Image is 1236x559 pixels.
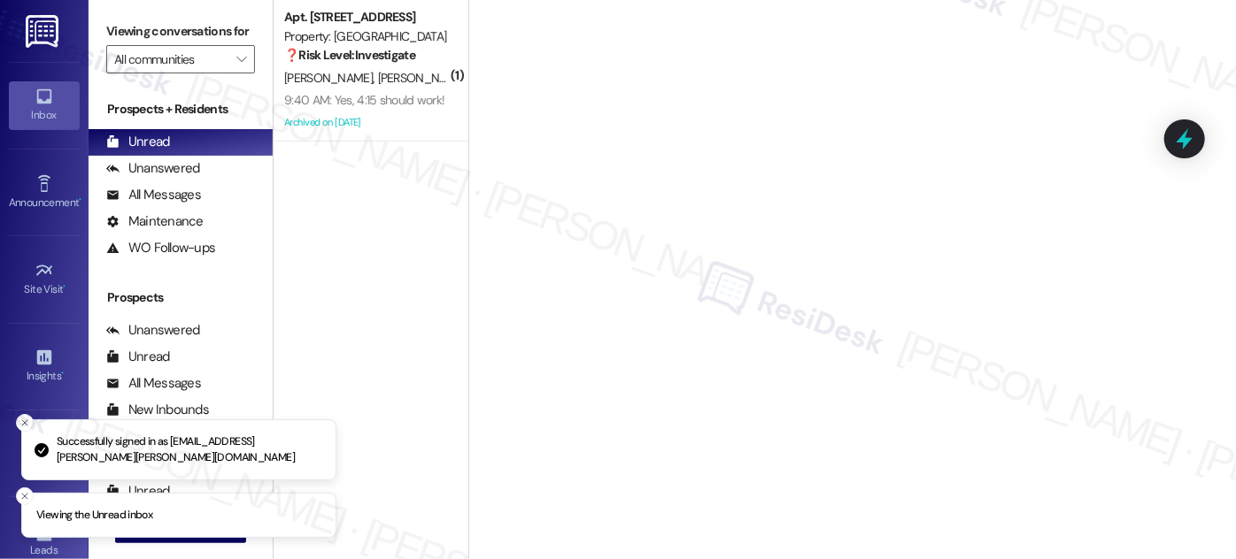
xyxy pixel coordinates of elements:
[9,256,80,303] a: Site Visit •
[89,288,273,307] div: Prospects
[61,367,64,379] span: •
[36,508,152,524] p: Viewing the Unread inbox
[16,487,34,505] button: Close toast
[106,374,201,393] div: All Messages
[106,18,255,45] label: Viewing conversations for
[106,321,200,340] div: Unanswered
[9,342,80,390] a: Insights •
[106,186,201,204] div: All Messages
[57,434,321,465] p: Successfully signed in as [EMAIL_ADDRESS][PERSON_NAME][PERSON_NAME][DOMAIN_NAME]
[284,92,444,108] div: 9:40 AM: Yes, 4:15 should work!
[284,8,448,27] div: Apt. [STREET_ADDRESS]
[284,27,448,46] div: Property: [GEOGRAPHIC_DATA]
[106,159,200,178] div: Unanswered
[89,100,273,119] div: Prospects + Residents
[9,429,80,477] a: Buildings
[282,111,450,134] div: Archived on [DATE]
[378,70,467,86] span: [PERSON_NAME]
[284,70,378,86] span: [PERSON_NAME]
[26,15,62,48] img: ResiDesk Logo
[106,239,215,257] div: WO Follow-ups
[106,133,170,151] div: Unread
[64,280,66,293] span: •
[106,212,204,231] div: Maintenance
[236,52,246,66] i: 
[106,401,209,419] div: New Inbounds
[284,47,415,63] strong: ❓ Risk Level: Investigate
[106,348,170,366] div: Unread
[16,414,34,432] button: Close toast
[114,45,227,73] input: All communities
[79,194,81,206] span: •
[9,81,80,129] a: Inbox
